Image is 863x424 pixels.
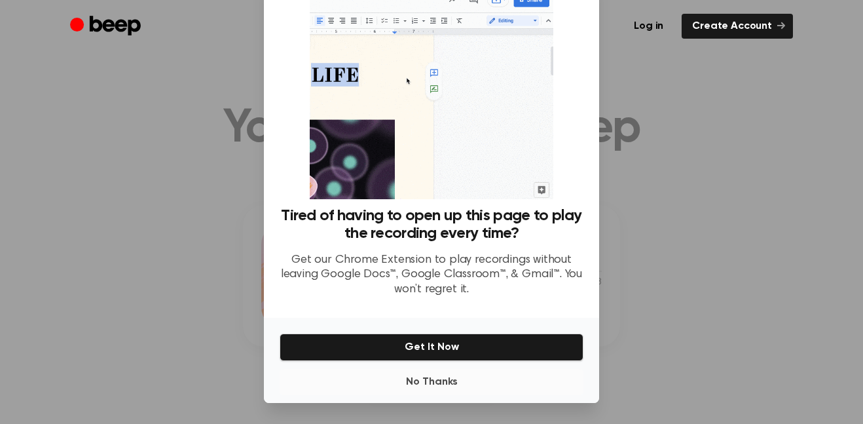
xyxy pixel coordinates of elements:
button: Get It Now [280,334,583,361]
h3: Tired of having to open up this page to play the recording every time? [280,207,583,242]
a: Beep [70,14,144,39]
button: No Thanks [280,369,583,395]
a: Create Account [682,14,793,39]
p: Get our Chrome Extension to play recordings without leaving Google Docs™, Google Classroom™, & Gm... [280,253,583,298]
a: Log in [623,14,674,39]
